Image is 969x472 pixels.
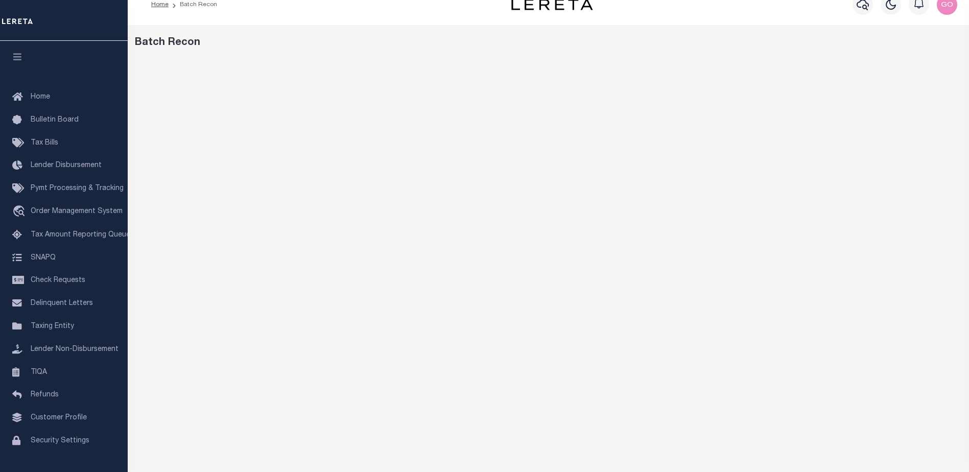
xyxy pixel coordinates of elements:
[31,323,74,330] span: Taxing Entity
[31,208,123,215] span: Order Management System
[31,116,79,124] span: Bulletin Board
[31,162,102,169] span: Lender Disbursement
[31,414,87,421] span: Customer Profile
[31,231,130,239] span: Tax Amount Reporting Queue
[12,205,29,219] i: travel_explore
[31,391,59,398] span: Refunds
[31,185,124,192] span: Pymt Processing & Tracking
[31,277,85,284] span: Check Requests
[31,300,93,307] span: Delinquent Letters
[31,437,89,444] span: Security Settings
[151,2,169,8] a: Home
[31,346,119,353] span: Lender Non-Disbursement
[31,139,58,147] span: Tax Bills
[31,368,47,375] span: TIQA
[31,93,50,101] span: Home
[135,35,962,51] div: Batch Recon
[31,254,56,261] span: SNAPQ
